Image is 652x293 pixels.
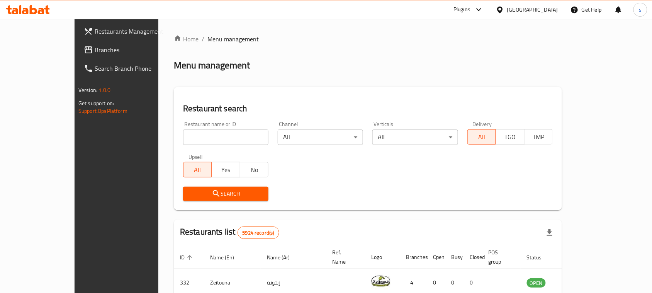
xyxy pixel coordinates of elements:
[98,85,110,95] span: 1.0.0
[267,253,300,262] span: Name (Ar)
[507,5,558,14] div: [GEOGRAPHIC_DATA]
[527,278,546,288] div: OPEN
[183,162,212,177] button: All
[78,59,183,78] a: Search Branch Phone
[243,164,265,175] span: No
[95,27,177,36] span: Restaurants Management
[95,64,177,73] span: Search Branch Phone
[95,45,177,55] span: Branches
[78,22,183,41] a: Restaurants Management
[180,226,279,239] h2: Restaurants list
[215,164,237,175] span: Yes
[528,131,550,143] span: TMP
[238,227,279,239] div: Total records count
[496,129,524,145] button: TGO
[524,129,553,145] button: TMP
[211,162,240,177] button: Yes
[188,154,203,160] label: Upsell
[527,279,546,288] span: OPEN
[210,253,244,262] span: Name (En)
[445,245,464,269] th: Busy
[240,162,268,177] button: No
[78,85,97,95] span: Version:
[471,131,493,143] span: All
[453,5,470,14] div: Plugins
[372,129,458,145] div: All
[189,189,262,199] span: Search
[183,187,268,201] button: Search
[187,164,209,175] span: All
[207,34,259,44] span: Menu management
[639,5,642,14] span: s
[174,34,199,44] a: Home
[180,253,195,262] span: ID
[365,245,400,269] th: Logo
[174,59,250,72] h2: Menu management
[183,129,268,145] input: Search for restaurant name or ID..
[78,98,114,108] span: Get support on:
[174,34,562,44] nav: breadcrumb
[371,271,391,291] img: Zeitouna
[473,121,492,127] label: Delivery
[78,106,127,116] a: Support.OpsPlatform
[332,248,356,266] span: Ref. Name
[78,41,183,59] a: Branches
[202,34,204,44] li: /
[238,229,279,237] span: 5924 record(s)
[278,129,363,145] div: All
[489,248,511,266] span: POS group
[183,103,553,114] h2: Restaurant search
[427,245,445,269] th: Open
[499,131,521,143] span: TGO
[400,245,427,269] th: Branches
[527,253,552,262] span: Status
[464,245,482,269] th: Closed
[467,129,496,145] button: All
[540,223,559,242] div: Export file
